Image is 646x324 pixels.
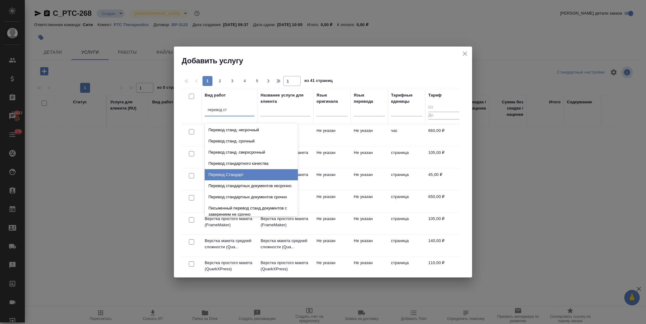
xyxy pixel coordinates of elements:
div: Название услуги для клиента [261,92,310,105]
td: час [388,124,425,146]
td: 110,00 ₽ [425,257,462,278]
input: До [428,112,459,119]
p: Верстка простого макета (FrameMaker) [205,216,254,228]
p: Верстка макета средней сложности (Qua... [205,238,254,250]
div: Язык оригинала [316,92,348,105]
p: Верстка простого макета (QuarkXPress) [261,260,310,272]
p: Верстка макета средней сложности (Qua... [261,238,310,250]
td: страница [388,169,425,190]
td: Не указан [313,257,351,278]
td: страница [388,146,425,168]
p: Верстка простого макета (QuarkXPress) [205,260,254,272]
div: Перевод Стандарт [205,169,298,180]
div: Тариф [428,92,442,98]
td: 660,00 ₽ [425,124,462,146]
div: Письменный перевод станд.документов с заверением не срочно [205,203,298,220]
button: 3 [227,76,237,86]
h2: Добавить услугу [182,56,472,66]
div: Перевод станд. срочный [205,136,298,147]
td: Не указан [351,146,388,168]
td: Не указан [351,191,388,212]
td: 105,00 ₽ [425,146,462,168]
div: Вид работ [205,92,226,98]
td: страница [388,257,425,278]
span: 3 [227,78,237,84]
button: 4 [240,76,250,86]
td: 45,00 ₽ [425,169,462,190]
td: Не указан [351,213,388,234]
td: страница [388,213,425,234]
td: Не указан [313,169,351,190]
button: close [460,49,470,58]
td: Не указан [313,146,351,168]
span: из 41 страниц [304,77,333,86]
td: Не указан [313,235,351,256]
td: Не указан [313,124,351,146]
td: Не указан [351,235,388,256]
div: Перевод стандартных документов несрочно [205,180,298,191]
td: страница [388,235,425,256]
div: Перевод станд. несрочный [205,124,298,136]
td: 140,00 ₽ [425,235,462,256]
td: Не указан [351,257,388,278]
div: Перевод станд. сверхсрочный [205,147,298,158]
td: Не указан [313,191,351,212]
td: 650,00 ₽ [425,191,462,212]
div: Перевод стандартного качества [205,158,298,169]
div: Перевод стандартных документов срочно [205,191,298,203]
td: 105,00 ₽ [425,213,462,234]
input: От [428,104,459,112]
span: 4 [240,78,250,84]
div: Язык перевода [354,92,385,105]
td: Не указан [351,124,388,146]
span: 2 [215,78,225,84]
div: Тарифные единицы [391,92,422,105]
td: страница [388,191,425,212]
p: Верстка простого макета (FrameMaker) [261,216,310,228]
span: 5 [252,78,262,84]
td: Не указан [351,169,388,190]
button: 2 [215,76,225,86]
td: Не указан [313,213,351,234]
button: 5 [252,76,262,86]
